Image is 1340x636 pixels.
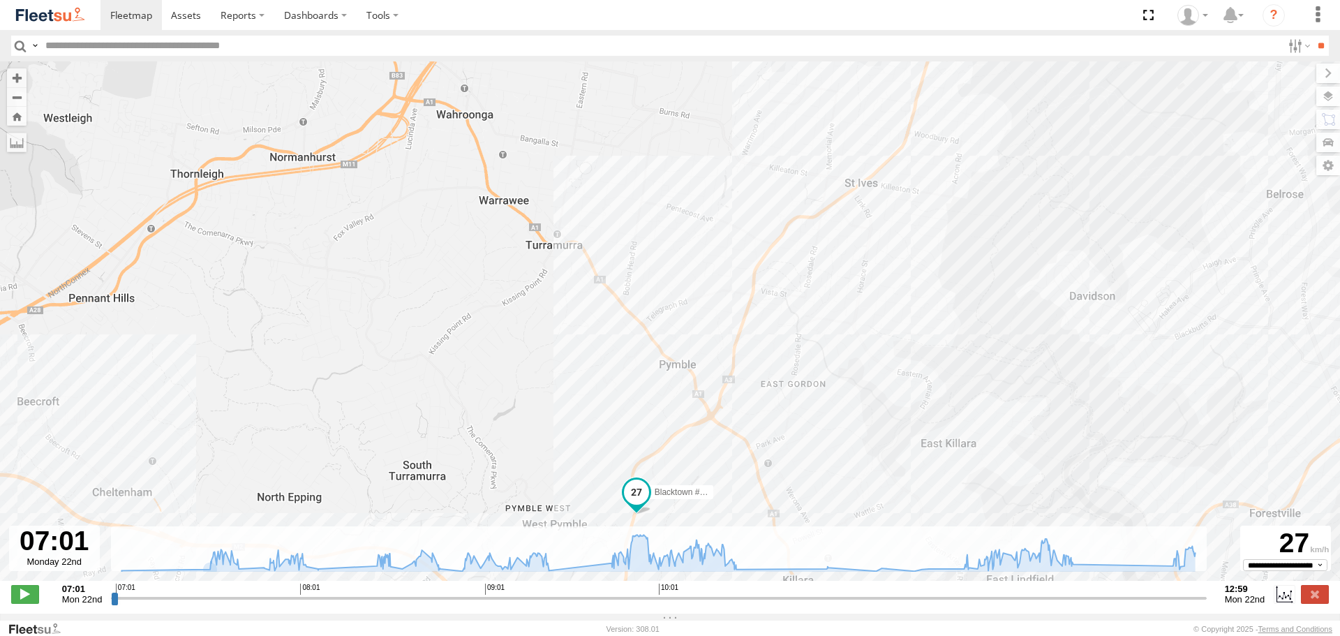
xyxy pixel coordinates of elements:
[1225,584,1265,594] strong: 12:59
[1316,156,1340,175] label: Map Settings
[7,87,27,107] button: Zoom out
[62,584,103,594] strong: 07:01
[14,6,87,24] img: fleetsu-logo-horizontal.svg
[1242,528,1329,559] div: 27
[1225,594,1265,605] span: Mon 22nd Sep 2025
[1263,4,1285,27] i: ?
[1172,5,1213,26] div: Matt Mayall
[659,584,678,595] span: 10:01
[300,584,320,595] span: 08:01
[485,584,505,595] span: 09:01
[1193,625,1332,633] div: © Copyright 2025 -
[606,625,660,633] div: Version: 308.01
[116,584,135,595] span: 07:01
[62,594,103,605] span: Mon 22nd Sep 2025
[11,585,39,603] label: Play/Stop
[1283,36,1313,56] label: Search Filter Options
[7,107,27,126] button: Zoom Home
[1301,585,1329,603] label: Close
[655,487,803,497] span: Blacktown #2 (T05 - [PERSON_NAME])
[7,68,27,87] button: Zoom in
[8,622,72,636] a: Visit our Website
[1258,625,1332,633] a: Terms and Conditions
[29,36,40,56] label: Search Query
[7,133,27,152] label: Measure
